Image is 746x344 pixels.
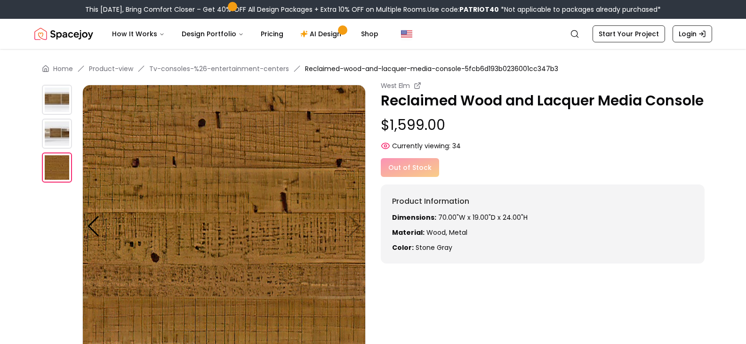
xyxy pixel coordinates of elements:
a: Tv-consoles-%26-entertainment-centers [149,64,289,73]
img: https://storage.googleapis.com/spacejoy-main/assets/5fcb6d193b0236001cc347b3/product_2_ecccncp5f1o [42,85,72,115]
a: AI Design [293,24,352,43]
strong: Dimensions: [392,213,436,222]
img: https://storage.googleapis.com/spacejoy-main/assets/5fcb6d193b0236001cc347b3/product_3_ahe0h8eg7g2m [42,119,72,149]
span: Reclaimed-wood-and-lacquer-media-console-5fcb6d193b0236001cc347b3 [305,64,558,73]
span: Currently viewing: [392,141,450,151]
a: Start Your Project [593,25,665,42]
a: Product-view [89,64,133,73]
h6: Product Information [392,196,693,207]
a: Home [53,64,73,73]
strong: Material: [392,228,425,237]
p: 70.00"W x 19.00"D x 24.00"H [392,213,693,222]
div: This [DATE], Bring Comfort Closer – Get 40% OFF All Design Packages + Extra 10% OFF on Multiple R... [85,5,661,14]
nav: breadcrumb [42,64,705,73]
span: Wood, Metal [426,228,467,237]
a: Shop [353,24,386,43]
small: West Elm [381,81,410,90]
strong: Color: [392,243,414,252]
b: PATRIOT40 [459,5,499,14]
span: *Not applicable to packages already purchased* [499,5,661,14]
a: Login [673,25,712,42]
button: How It Works [104,24,172,43]
img: United States [401,28,412,40]
span: 34 [452,141,461,151]
nav: Main [104,24,386,43]
img: Spacejoy Logo [34,24,93,43]
a: Pricing [253,24,291,43]
span: Use code: [427,5,499,14]
p: Reclaimed Wood and Lacquer Media Console [381,92,705,109]
a: Spacejoy [34,24,93,43]
span: stone gray [416,243,452,252]
nav: Global [34,19,712,49]
button: Design Portfolio [174,24,251,43]
p: $1,599.00 [381,117,705,134]
img: https://storage.googleapis.com/spacejoy-main/assets/5fcb6d193b0236001cc347b3/product_0_mjg3if1lm4d6 [42,152,72,183]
